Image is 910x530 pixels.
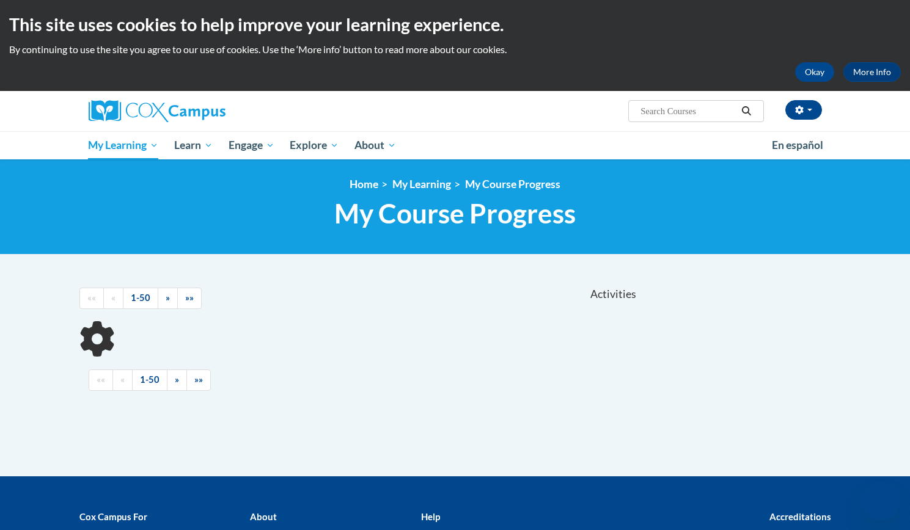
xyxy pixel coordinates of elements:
span: En español [772,139,823,151]
span: Learn [174,138,213,153]
span: »» [194,374,203,385]
span: «« [97,374,105,385]
span: About [354,138,396,153]
a: Learn [166,131,221,159]
a: My Course Progress [465,178,560,191]
a: My Learning [81,131,167,159]
span: Explore [290,138,339,153]
iframe: Button to launch messaging window [861,481,900,520]
span: Activities [590,288,636,301]
a: En español [764,132,831,158]
span: »» [185,292,194,303]
button: Search [737,104,755,118]
b: Accreditations [769,511,831,522]
a: 1-50 [123,288,158,309]
a: Explore [282,131,347,159]
a: Previous [112,369,133,391]
a: My Learning [392,178,451,191]
a: Next [167,369,187,391]
span: My Learning [88,138,158,153]
a: Begining [79,288,104,309]
a: End [186,369,211,391]
a: About [347,131,404,159]
span: «« [87,292,96,303]
b: Help [421,511,440,522]
b: About [250,511,277,522]
span: Engage [229,138,274,153]
a: Previous [103,288,123,309]
b: Cox Campus For [79,511,147,522]
h2: This site uses cookies to help improve your learning experience. [9,12,901,37]
span: » [175,374,179,385]
input: Search Courses [639,104,737,118]
a: Engage [221,131,282,159]
span: » [166,292,170,303]
a: More Info [843,62,901,82]
span: « [120,374,125,385]
span: « [111,292,116,303]
button: Okay [795,62,834,82]
a: End [177,288,202,309]
div: Main menu [70,131,840,159]
p: By continuing to use the site you agree to our use of cookies. Use the ‘More info’ button to read... [9,43,901,56]
span: My Course Progress [334,197,576,230]
a: Cox Campus [89,100,321,122]
a: 1-50 [132,369,167,391]
button: Account Settings [785,100,822,120]
img: Cox Campus [89,100,226,122]
a: Home [350,178,378,191]
a: Begining [89,369,113,391]
a: Next [158,288,178,309]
